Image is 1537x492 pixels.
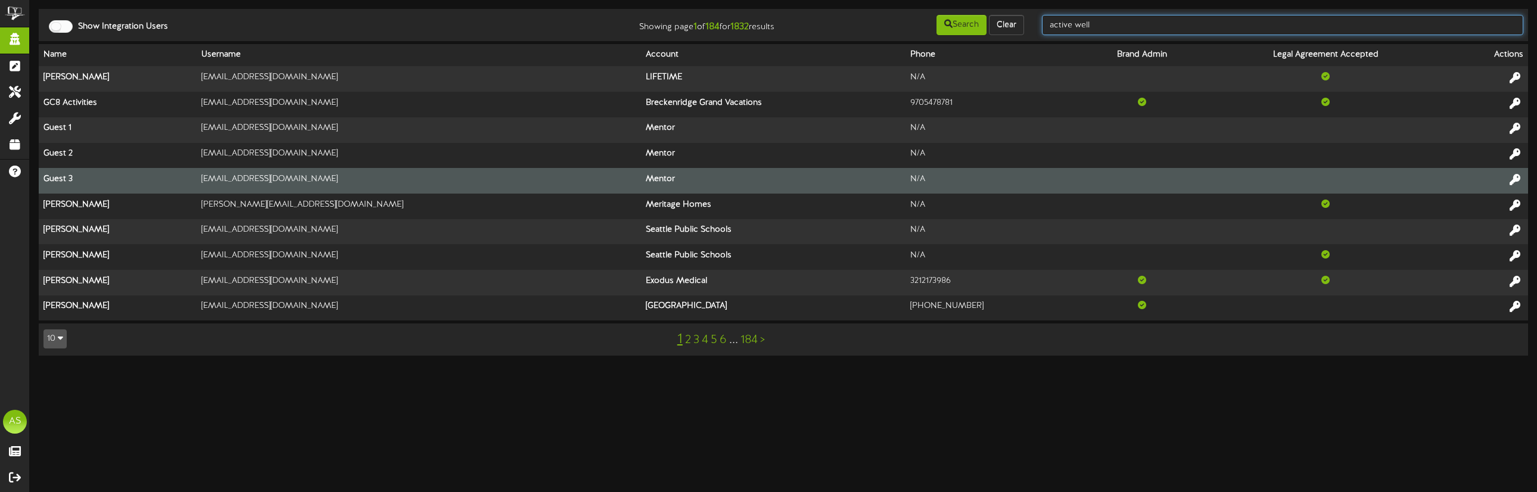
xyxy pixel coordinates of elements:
th: Name [39,44,197,66]
a: ... [729,334,738,347]
a: > [760,334,765,347]
a: 1 [677,332,683,347]
a: 3 [693,334,699,347]
th: [PERSON_NAME] [39,66,197,92]
th: Breckenridge Grand Vacations [641,92,906,117]
th: Guest 3 [39,168,197,194]
td: N/A [906,194,1079,219]
a: 2 [685,334,691,347]
th: Legal Agreement Accepted [1205,44,1446,66]
td: [EMAIL_ADDRESS][DOMAIN_NAME] [197,143,641,169]
th: Mentor [641,168,906,194]
td: 9705478781 [906,92,1079,117]
td: [EMAIL_ADDRESS][DOMAIN_NAME] [197,168,641,194]
td: [PHONE_NUMBER] [906,295,1079,320]
th: Meritage Homes [641,194,906,219]
td: [EMAIL_ADDRESS][DOMAIN_NAME] [197,219,641,245]
button: 10 [43,329,67,348]
th: Exodus Medical [641,270,906,295]
a: 4 [702,334,708,347]
th: Brand Admin [1079,44,1205,66]
th: Guest 2 [39,143,197,169]
td: N/A [906,66,1079,92]
th: [GEOGRAPHIC_DATA] [641,295,906,320]
button: Search [936,15,987,35]
th: Mentor [641,117,906,143]
td: [EMAIL_ADDRESS][DOMAIN_NAME] [197,244,641,270]
th: Actions [1446,44,1528,66]
th: Guest 1 [39,117,197,143]
a: 5 [711,334,717,347]
label: Show Integration Users [69,21,168,33]
input: -- Search -- [1042,15,1523,35]
th: [PERSON_NAME] [39,295,197,320]
th: [PERSON_NAME] [39,270,197,295]
th: Phone [906,44,1079,66]
th: GC8 Activities [39,92,197,117]
td: [EMAIL_ADDRESS][DOMAIN_NAME] [197,66,641,92]
th: Seattle Public Schools [641,219,906,245]
th: Seattle Public Schools [641,244,906,270]
th: [PERSON_NAME] [39,244,197,270]
td: N/A [906,219,1079,245]
th: Mentor [641,143,906,169]
td: N/A [906,168,1079,194]
td: [EMAIL_ADDRESS][DOMAIN_NAME] [197,117,641,143]
a: 6 [720,334,727,347]
th: [PERSON_NAME] [39,194,197,219]
td: N/A [906,143,1079,169]
div: Showing page of for results [534,14,783,34]
a: 184 [741,334,758,347]
td: 3212173986 [906,270,1079,295]
strong: 184 [705,21,720,32]
div: AS [3,410,27,434]
th: LIFETIME [641,66,906,92]
th: Account [641,44,906,66]
td: N/A [906,117,1079,143]
button: Clear [989,15,1024,35]
td: [EMAIL_ADDRESS][DOMAIN_NAME] [197,295,641,320]
strong: 1 [693,21,697,32]
td: [EMAIL_ADDRESS][DOMAIN_NAME] [197,270,641,295]
td: [PERSON_NAME][EMAIL_ADDRESS][DOMAIN_NAME] [197,194,641,219]
th: Username [197,44,641,66]
td: N/A [906,244,1079,270]
strong: 1832 [730,21,749,32]
td: [EMAIL_ADDRESS][DOMAIN_NAME] [197,92,641,117]
th: [PERSON_NAME] [39,219,197,245]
